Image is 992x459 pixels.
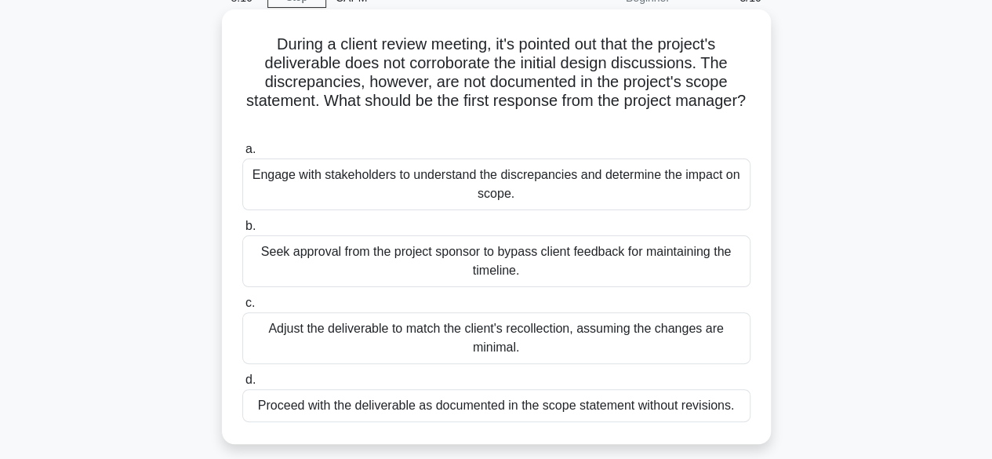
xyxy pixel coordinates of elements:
[242,312,750,364] div: Adjust the deliverable to match the client's recollection, assuming the changes are minimal.
[245,142,256,155] span: a.
[245,296,255,309] span: c.
[242,235,750,287] div: Seek approval from the project sponsor to bypass client feedback for maintaining the timeline.
[245,219,256,232] span: b.
[245,373,256,386] span: d.
[241,35,752,130] h5: During a client review meeting, it's pointed out that the project's deliverable does not corrobor...
[242,389,750,422] div: Proceed with the deliverable as documented in the scope statement without revisions.
[242,158,750,210] div: Engage with stakeholders to understand the discrepancies and determine the impact on scope.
